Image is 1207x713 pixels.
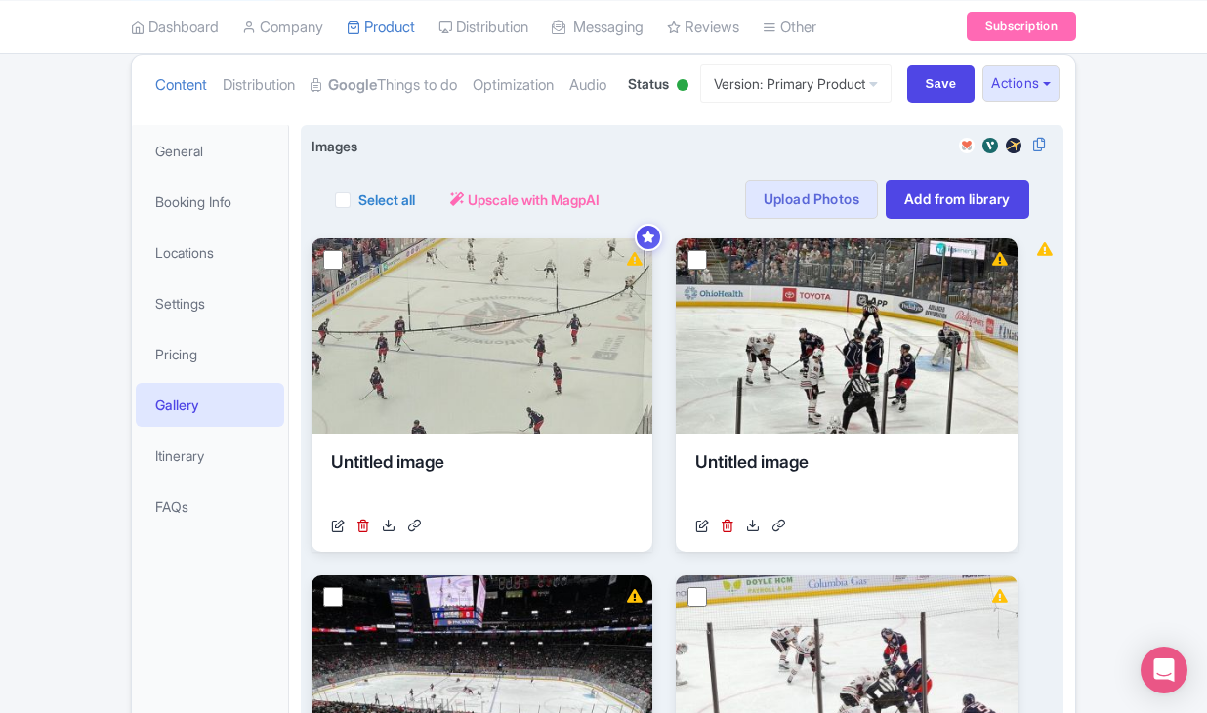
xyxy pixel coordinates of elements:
[628,73,669,94] span: Status
[136,180,284,224] a: Booking Info
[907,65,976,103] input: Save
[155,55,207,116] a: Content
[136,231,284,274] a: Locations
[673,71,692,102] div: Active
[136,281,284,325] a: Settings
[473,55,554,116] a: Optimization
[331,449,633,508] div: Untitled image
[136,484,284,528] a: FAQs
[312,136,357,156] span: Images
[136,434,284,478] a: Itinerary
[700,64,892,103] a: Version: Primary Product
[450,189,600,210] a: Upscale with MagpAI
[978,136,1002,155] img: viator-review-widget-01-363d65f17b203e82e80c83508294f9cc.svg
[136,383,284,427] a: Gallery
[745,180,878,219] a: Upload Photos
[223,55,295,116] a: Distribution
[311,55,457,116] a: GoogleThings to do
[1141,647,1187,693] div: Open Intercom Messenger
[1002,136,1025,155] img: expedia-review-widget-01-6a8748bc8b83530f19f0577495396935.svg
[358,189,415,210] label: Select all
[967,12,1076,41] a: Subscription
[328,74,377,97] strong: Google
[136,332,284,376] a: Pricing
[468,189,600,210] span: Upscale with MagpAI
[886,180,1029,219] a: Add from library
[695,449,997,508] div: Untitled image
[955,136,978,155] img: musement-review-widget-01-cdcb82dea4530aa52f361e0f447f8f5f.svg
[982,65,1060,102] button: Actions
[569,55,606,116] a: Audio
[136,129,284,173] a: General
